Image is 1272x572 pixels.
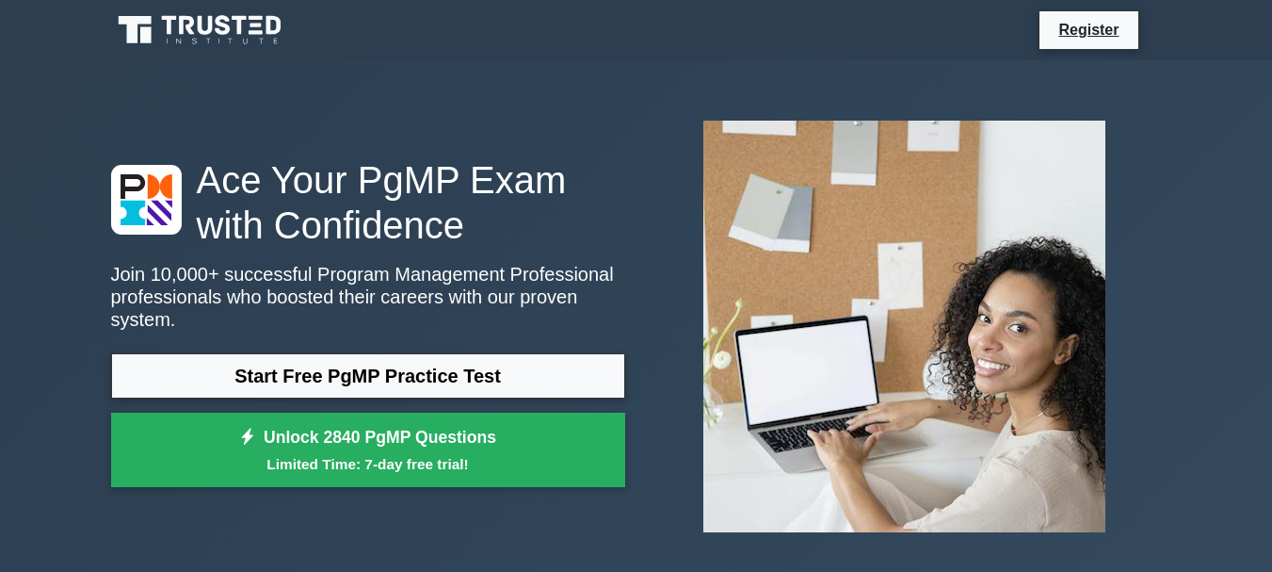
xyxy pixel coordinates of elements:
[1047,18,1130,41] a: Register
[111,157,625,248] h1: Ace Your PgMP Exam with Confidence
[111,263,625,331] p: Join 10,000+ successful Program Management Professional professionals who boosted their careers w...
[111,353,625,399] a: Start Free PgMP Practice Test
[111,413,625,488] a: Unlock 2840 PgMP QuestionsLimited Time: 7-day free trial!
[135,453,602,475] small: Limited Time: 7-day free trial!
